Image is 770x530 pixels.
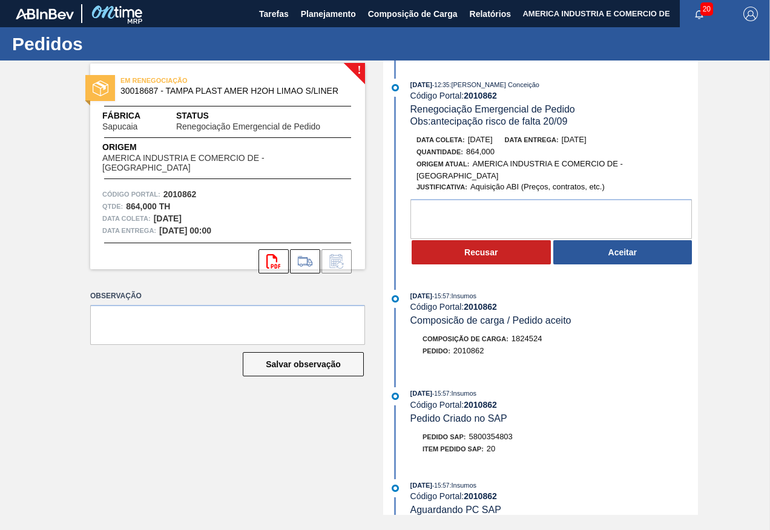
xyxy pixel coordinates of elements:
span: Composicão de carga / Pedido aceito [410,315,571,326]
span: 2010862 [453,346,484,355]
span: - 15:57 [432,482,449,489]
strong: 864,000 TH [126,201,170,211]
span: Data entrega: [505,136,559,143]
span: Status [176,110,353,122]
span: Data coleta: [416,136,465,143]
span: Renegociação Emergencial de Pedido [410,104,575,114]
img: Logout [743,7,758,21]
img: atual [392,84,399,91]
strong: [DATE] 00:00 [159,226,211,235]
span: [DATE] [410,292,432,299]
span: [DATE] [410,390,432,397]
img: atual [392,485,399,492]
span: EM RENEGOCIAÇÃO [120,74,290,87]
strong: 2010862 [163,189,197,199]
h1: Pedidos [12,37,227,51]
span: Renegociação Emergencial de Pedido [176,122,320,131]
span: - 15:57 [432,293,449,299]
span: Data coleta: [102,212,151,224]
span: : Insumos [449,292,476,299]
span: [DATE] [562,135,587,144]
span: 30018687 - TAMPA PLAST AMER H2OH LIMAO S/LINER [120,87,340,96]
img: atual [392,295,399,303]
span: Quantidade : [416,148,463,155]
strong: [DATE] [154,214,182,223]
img: status [93,80,108,96]
span: - 12:35 [432,82,449,88]
span: Código Portal: [102,188,160,200]
div: Código Portal: [410,400,698,410]
span: Composição de Carga [368,7,458,21]
div: Ir para Composição de Carga [290,249,320,273]
strong: 2010862 [464,302,497,312]
span: 1824524 [512,334,542,343]
img: TNhmsLtSVTkK8tSr43FrP2fwEKptu5GPRR3wAAAABJRU5ErkJggg== [16,8,74,19]
div: Código Portal: [410,302,698,312]
span: AMERICA INDUSTRIA E COMERCIO DE - [GEOGRAPHIC_DATA] [102,154,353,172]
span: Justificativa: [416,183,467,191]
button: Notificações [680,5,719,22]
div: Código Portal: [410,91,698,100]
span: Planejamento [301,7,356,21]
span: Aquisição ABI (Preços, contratos, etc.) [470,182,605,191]
span: [DATE] [410,81,432,88]
span: [DATE] [468,135,493,144]
strong: 2010862 [464,91,497,100]
span: Fábrica [102,110,176,122]
button: Aceitar [553,240,693,264]
strong: 2010862 [464,400,497,410]
button: Salvar observação [243,352,364,376]
span: : [PERSON_NAME] Conceição [449,81,539,88]
span: Pedido SAP: [423,433,466,440]
span: Composição de Carga : [423,335,508,342]
span: [DATE] [410,482,432,489]
img: atual [392,393,399,400]
span: Aguardando PC SAP [410,505,501,515]
span: Pedido : [423,347,450,355]
span: Origem Atual: [416,160,469,168]
span: Origem [102,141,353,154]
span: Obs: antecipação risco de falta 20/09 [410,116,568,126]
button: Recusar [412,240,551,264]
span: 20 [487,444,495,453]
span: : Insumos [449,482,476,489]
span: 864,000 [466,147,495,156]
strong: 2010862 [464,491,497,501]
div: Informar alteração no pedido [321,249,352,273]
label: Observação [90,287,365,305]
span: AMERICA INDUSTRIA E COMERCIO DE - [GEOGRAPHIC_DATA] [416,159,623,180]
div: Abrir arquivo PDF [258,249,289,273]
span: Relatórios [470,7,511,21]
span: - 15:57 [432,390,449,397]
span: Item pedido SAP: [423,445,484,453]
span: Data entrega: [102,224,156,237]
span: 20 [700,2,713,16]
div: Código Portal: [410,491,698,501]
span: Qtde : [102,200,123,212]
span: Pedido Criado no SAP [410,413,507,424]
span: : Insumos [449,390,476,397]
span: Sapucaia [102,122,137,131]
span: Tarefas [259,7,289,21]
span: 5800354803 [469,432,513,441]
